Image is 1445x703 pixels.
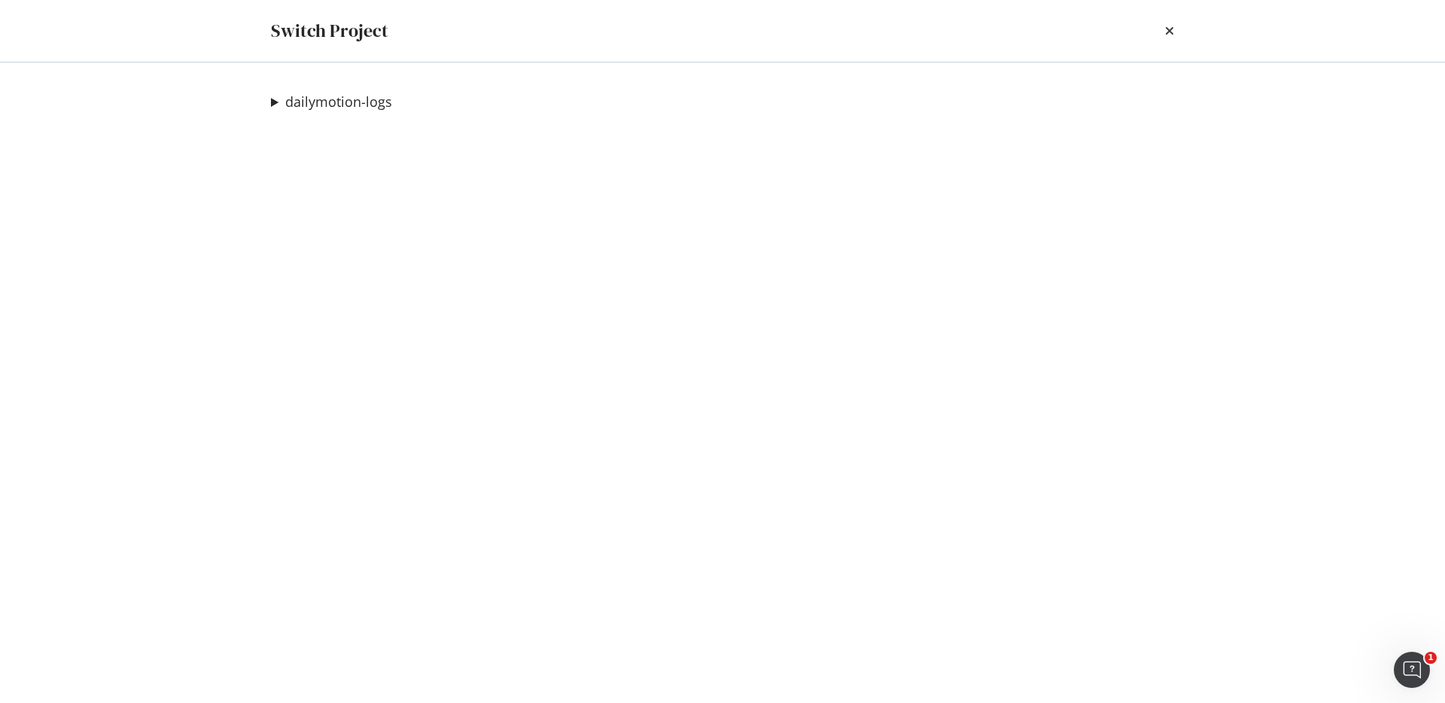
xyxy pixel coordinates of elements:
span: 1 [1425,652,1437,664]
summary: dailymotion-logs [271,93,392,112]
div: times [1165,18,1174,44]
a: dailymotion-logs [285,94,392,110]
div: Switch Project [271,18,388,44]
iframe: Intercom live chat [1394,652,1430,688]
